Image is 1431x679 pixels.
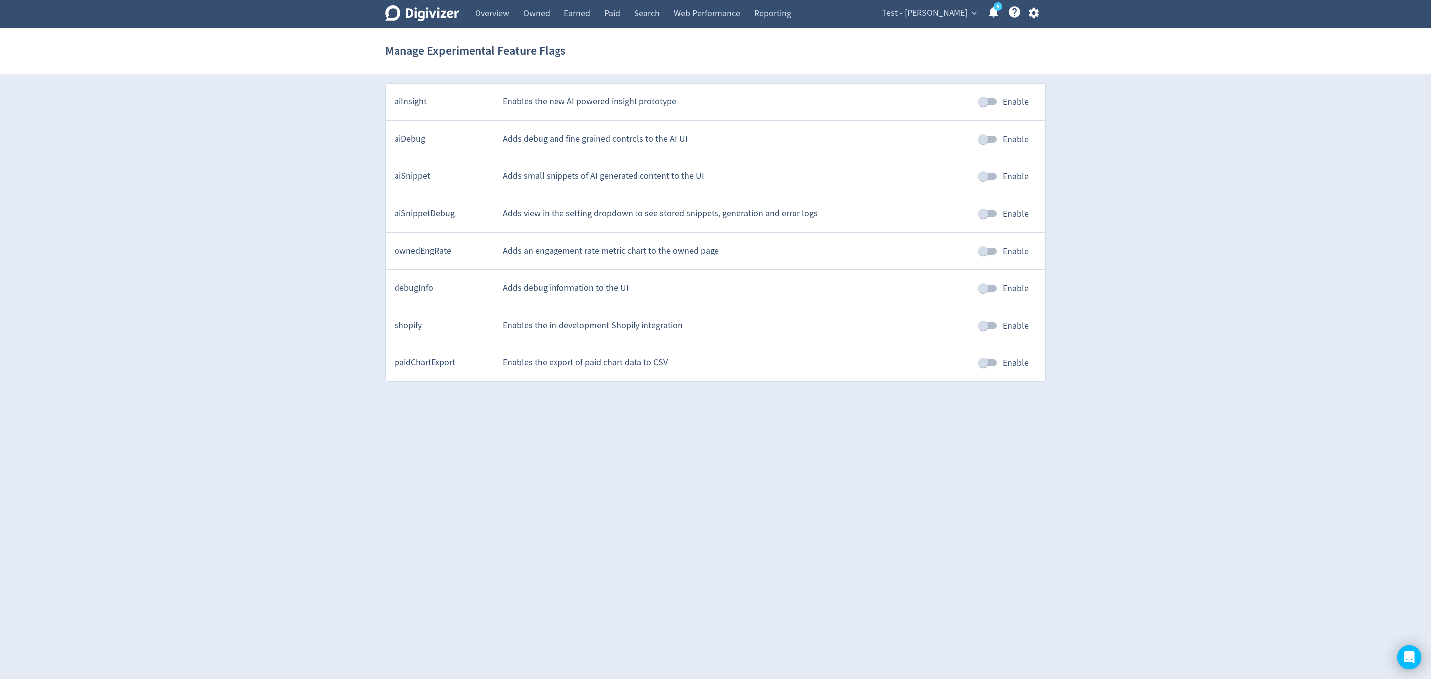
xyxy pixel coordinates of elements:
[395,356,494,369] div: paidChartExport
[1003,282,1029,295] span: Enable
[503,133,970,145] div: Adds debug and fine grained controls to the AI UI
[395,282,494,294] div: debugInfo
[503,245,970,257] div: Adds an engagement rate metric chart to the owned page
[395,319,494,332] div: shopify
[395,95,494,108] div: aiInsight
[882,5,967,21] span: Test - [PERSON_NAME]
[503,319,970,332] div: Enables the in-development Shopify integration
[395,245,494,257] div: ownedEngRate
[970,9,979,18] span: expand_more
[503,170,970,182] div: Adds small snippets of AI generated content to the UI
[503,207,970,220] div: Adds view in the setting dropdown to see stored snippets, generation and error logs
[395,170,494,182] div: aiSnippet
[997,3,999,10] text: 5
[1003,319,1029,333] span: Enable
[503,95,970,108] div: Enables the new AI powered insight prototype
[395,207,494,220] div: aiSnippetDebug
[385,35,565,67] h1: Manage Experimental Feature Flags
[503,356,970,369] div: Enables the export of paid chart data to CSV
[395,133,494,145] div: aiDebug
[1003,356,1029,370] span: Enable
[878,5,979,21] button: Test - [PERSON_NAME]
[1397,645,1421,669] div: Open Intercom Messenger
[1003,133,1029,146] span: Enable
[503,282,970,294] div: Adds debug information to the UI
[1003,245,1029,258] span: Enable
[1003,170,1029,183] span: Enable
[1003,95,1029,109] span: Enable
[994,2,1002,11] a: 5
[1003,207,1029,221] span: Enable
